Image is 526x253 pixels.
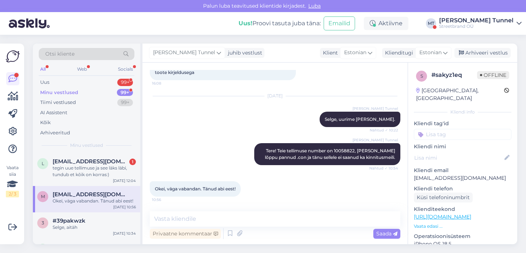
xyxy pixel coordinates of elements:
span: m [41,194,45,199]
div: [DATE] [150,93,400,99]
span: Estonian [344,49,366,57]
input: Lisa tag [414,129,511,140]
div: juhib vestlust [225,49,262,57]
span: Estonian [419,49,442,57]
div: Klient [320,49,338,57]
div: [DATE] 10:56 [113,204,136,210]
p: Klienditeekond [414,205,511,213]
span: Luba [306,3,323,9]
div: Kõik [40,119,51,126]
div: 2 / 3 [6,191,19,197]
span: 10:56 [152,197,179,202]
div: Socials [117,64,134,74]
div: Selge, aitäh [53,224,136,231]
div: Küsi telefoninumbrit [414,193,473,202]
div: [GEOGRAPHIC_DATA], [GEOGRAPHIC_DATA] [416,87,504,102]
div: Arhiveeri vestlus [454,48,511,58]
div: Arhiveeritud [40,129,70,137]
span: mirteltapsi@gmail.com [53,191,129,198]
div: Uus [40,79,49,86]
div: Minu vestlused [40,89,78,96]
span: Otsi kliente [45,50,75,58]
a: [PERSON_NAME] TunnelStreetbrand OÜ [439,18,522,29]
span: Offline [477,71,509,79]
span: laovalilisete65@gmail.com [53,158,129,165]
span: [PERSON_NAME] Tunnel [153,49,215,57]
span: Okei, väga vabandan. Tänud abi eest! [155,186,236,191]
span: l [42,161,44,166]
span: Tere! Teie tellimuse number on 10058822, [PERSON_NAME] lõppu pannud .con ja tänu sellele ei saanu... [265,148,396,160]
p: iPhone OS 18.5 [414,240,511,248]
span: 3 [42,220,44,226]
span: #pjobul3y [53,244,81,250]
div: 99+ [117,89,133,96]
span: Nähtud ✓ 10:22 [370,127,398,133]
span: Minu vestlused [70,142,103,149]
span: Saada [376,230,397,237]
div: [DATE] 12:04 [113,178,136,183]
div: Proovi tasuta juba täna: [239,19,321,28]
div: [PERSON_NAME] Tunnel [439,18,514,23]
div: Vaata siia [6,164,19,197]
div: tegin uue tellimuse ja see läks läbi, tundub et kõik on korras:) [53,165,136,178]
div: [DATE] 10:34 [113,231,136,236]
div: Tiimi vestlused [40,99,76,106]
div: 1 [129,159,136,165]
span: Nähtud ✓ 10:54 [369,165,398,171]
p: Vaata edasi ... [414,223,511,230]
button: Emailid [324,16,355,30]
div: MT [426,18,436,29]
p: [EMAIL_ADDRESS][DOMAIN_NAME] [414,174,511,182]
div: 99+ [117,99,133,106]
div: Okei, väga vabandan. Tänud abi eest! [53,198,136,204]
div: Kliendi info [414,109,511,115]
span: [PERSON_NAME] Tunnel [352,137,398,143]
div: Web [76,64,88,74]
div: # sakyz1eq [431,71,477,79]
img: Askly Logo [6,49,20,63]
div: Privaatne kommentaar [150,229,221,239]
span: 16:08 [152,81,179,86]
span: [PERSON_NAME] Tunnel [352,106,398,111]
span: #39pakwzk [53,217,85,224]
div: Streetbrand OÜ [439,23,514,29]
a: [URL][DOMAIN_NAME] [414,213,471,220]
span: s [420,73,423,79]
div: AI Assistent [40,109,67,116]
p: Kliendi nimi [414,143,511,150]
div: Aktiivne [364,17,408,30]
p: Operatsioonisüsteem [414,232,511,240]
p: Kliendi tag'id [414,120,511,127]
input: Lisa nimi [414,154,503,162]
b: Uus! [239,20,252,27]
p: Kliendi email [414,167,511,174]
div: All [39,64,47,74]
div: 99+ [117,79,133,86]
div: Klienditugi [382,49,413,57]
span: Selge, uurime [PERSON_NAME]. [325,116,395,122]
p: Kliendi telefon [414,185,511,193]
